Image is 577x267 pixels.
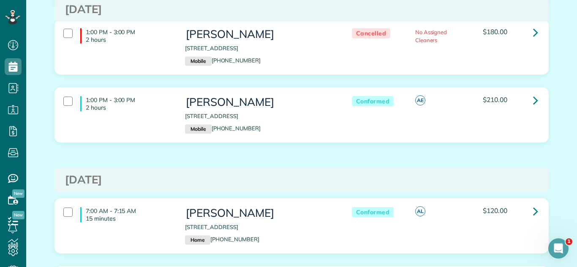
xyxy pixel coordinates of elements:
span: No Assigned Cleaners [415,29,447,43]
p: 2 hours [86,104,172,111]
span: 1 [566,238,572,245]
span: New [12,189,24,198]
span: Conformed [352,207,394,218]
span: Conformed [352,96,394,107]
span: Cancelled [352,28,391,39]
span: AL [415,206,425,216]
small: Mobile [185,124,211,134]
h4: 7:00 AM - 7:15 AM [80,207,172,222]
span: $210.00 [483,95,507,104]
p: [STREET_ADDRESS] [185,44,335,52]
p: [STREET_ADDRESS] [185,112,335,120]
span: $120.00 [483,206,507,215]
h3: [DATE] [65,3,538,16]
p: 15 minutes [86,215,172,222]
small: Home [185,235,210,245]
h4: 1:00 PM - 3:00 PM [80,96,172,111]
a: Home[PHONE_NUMBER] [185,236,259,243]
p: 2 hours [86,36,172,43]
a: Mobile[PHONE_NUMBER] [185,125,261,132]
small: Mobile [185,57,211,66]
h4: 1:00 PM - 3:00 PM [80,28,172,43]
a: Mobile[PHONE_NUMBER] [185,57,261,64]
h3: [DATE] [65,174,538,186]
iframe: Intercom live chat [548,238,569,259]
span: $180.00 [483,27,507,36]
h3: [PERSON_NAME] [185,28,335,40]
span: AE [415,95,425,105]
h3: [PERSON_NAME] [185,207,335,219]
span: New [12,211,24,219]
p: [STREET_ADDRESS] [185,223,335,231]
h3: [PERSON_NAME] [185,96,335,108]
